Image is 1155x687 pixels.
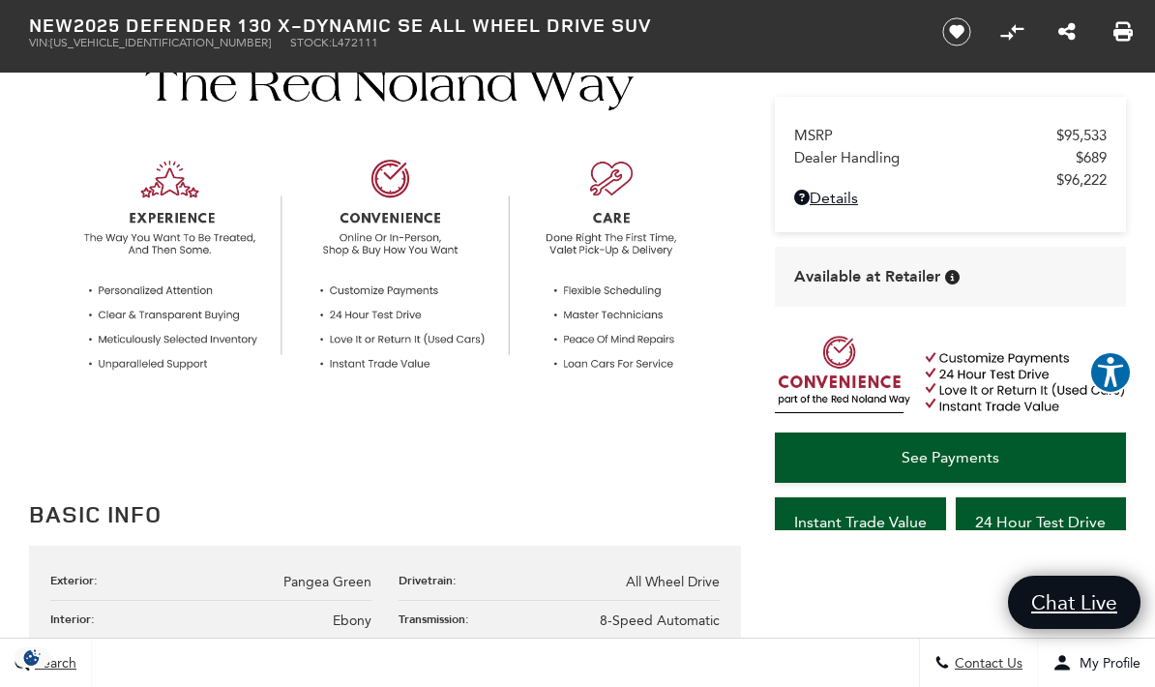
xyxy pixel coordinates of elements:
span: Instant Trade Value [794,513,927,531]
a: MSRP $95,533 [794,127,1107,144]
h1: 2025 Defender 130 X-Dynamic SE All Wheel Drive SUV [29,15,909,36]
span: Dealer Handling [794,149,1076,166]
span: Chat Live [1022,589,1127,615]
div: Vehicle is in stock and ready for immediate delivery. Due to demand, availability is subject to c... [945,270,960,284]
strong: New [29,12,74,38]
span: Ebony [333,612,371,629]
div: Drivetrain: [399,572,466,588]
div: Privacy Settings [10,647,54,668]
span: Pangea Green [283,574,371,590]
span: 24 Hour Test Drive [975,513,1106,531]
span: See Payments [902,448,999,466]
button: Compare Vehicle [997,17,1026,46]
div: Exterior: [50,572,107,588]
span: All Wheel Drive [626,574,720,590]
span: L472111 [332,36,378,49]
span: My Profile [1072,655,1140,672]
button: Save vehicle [935,16,978,47]
div: Transmission: [399,611,479,627]
span: Stock: [290,36,332,49]
span: VIN: [29,36,50,49]
button: Explore your accessibility options [1089,351,1132,394]
a: Dealer Handling $689 [794,149,1107,166]
span: $95,533 [1056,127,1107,144]
a: See Payments [775,433,1126,483]
a: Share this New 2025 Defender 130 X-Dynamic SE All Wheel Drive SUV [1058,20,1076,44]
span: $96,222 [1056,171,1107,189]
span: 8-Speed Automatic [600,612,720,629]
aside: Accessibility Help Desk [1089,351,1132,398]
span: Contact Us [950,655,1022,672]
span: Available at Retailer [794,266,940,287]
a: 24 Hour Test Drive [956,497,1127,548]
a: $96,222 [794,171,1107,189]
a: Details [794,189,1107,207]
span: MSRP [794,127,1056,144]
span: $689 [1076,149,1107,166]
a: Chat Live [1008,576,1140,629]
span: [US_VEHICLE_IDENTIFICATION_NUMBER] [50,36,271,49]
h2: Basic Info [29,496,741,531]
button: Open user profile menu [1038,639,1155,687]
a: Instant Trade Value [775,497,946,548]
a: Print this New 2025 Defender 130 X-Dynamic SE All Wheel Drive SUV [1113,20,1133,44]
div: Interior: [50,611,104,627]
